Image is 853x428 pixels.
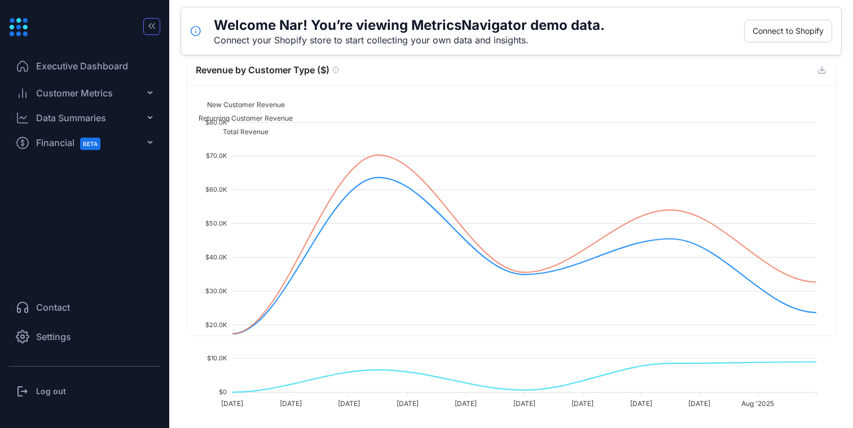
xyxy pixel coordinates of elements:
span: New Customer Revenue [199,100,285,109]
span: Customer Metrics [36,86,113,100]
h3: Log out [36,386,66,397]
tspan: $70.0K [206,152,227,160]
tspan: $10.0K [207,354,227,362]
tspan: [DATE] [630,399,652,408]
tspan: [DATE] [513,399,535,408]
tspan: Aug '2025 [741,399,774,408]
div: Data Summaries [36,111,106,125]
span: Executive Dashboard [36,59,128,73]
h5: Welcome Nar! You’re viewing MetricsNavigator demo data. [214,16,605,34]
span: Connect to Shopify [753,25,824,37]
tspan: [DATE] [571,399,593,408]
span: Contact [36,301,70,314]
tspan: $20.0K [205,321,227,329]
tspan: [DATE] [688,399,710,408]
tspan: $0 [219,388,227,396]
tspan: [DATE] [221,399,243,408]
span: BETA [80,138,100,150]
tspan: $80.0K [205,118,227,126]
span: Settings [36,330,71,343]
div: Revenue by Customer Type ($) [196,63,817,77]
tspan: [DATE] [397,399,419,408]
span: Total Revenue [214,127,269,136]
tspan: $30.0K [205,287,227,295]
span: Financial [36,130,111,156]
tspan: $50.0K [205,219,227,227]
tspan: [DATE] [338,399,360,408]
tspan: [DATE] [455,399,477,408]
span: Returning Customer Revenue [190,114,293,122]
tspan: [DATE] [280,399,302,408]
tspan: $60.0K [205,186,227,193]
div: Connect your Shopify store to start collecting your own data and insights. [214,34,605,46]
button: Connect to Shopify [744,20,832,42]
tspan: $40.0K [205,253,227,261]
